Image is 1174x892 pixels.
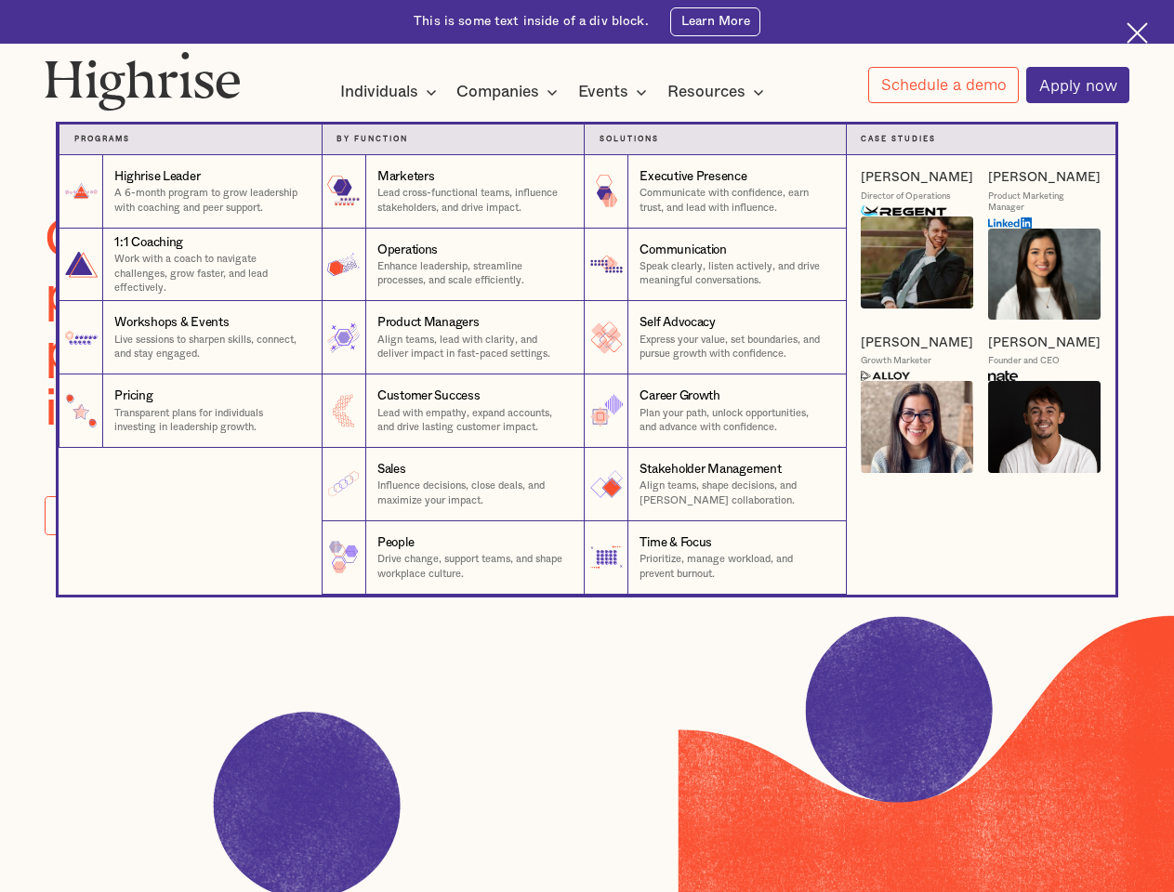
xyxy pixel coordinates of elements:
a: Time & FocusPrioritize, manage workload, and prevent burnout. [584,521,846,595]
div: Individuals [340,81,418,103]
p: Express your value, set boundaries, and pursue growth with confidence. [640,333,830,361]
p: Work with a coach to navigate challenges, grow faster, and lead effectively. [114,252,306,295]
a: [PERSON_NAME] [988,334,1101,351]
div: Marketers [377,168,435,186]
div: Events [578,81,628,103]
div: Growth Marketer [861,355,931,367]
div: Events [578,81,653,103]
a: 1:1 CoachingWork with a coach to navigate challenges, grow faster, and lead effectively. [59,229,321,302]
strong: by function [336,136,408,143]
strong: Programs [74,136,130,143]
div: Resources [667,81,770,103]
div: Executive Presence [640,168,746,186]
a: [PERSON_NAME] [861,169,973,186]
nav: Individuals [29,95,1144,594]
strong: Case Studies [861,136,936,143]
div: Self Advocacy [640,314,716,332]
a: Learn More [670,7,759,36]
div: Customer Success [377,387,481,405]
a: Stakeholder ManagementAlign teams, shape decisions, and [PERSON_NAME] collaboration. [584,448,846,521]
div: Stakeholder Management [640,461,781,479]
a: Highrise LeaderA 6-month program to grow leadership with coaching and peer support. [59,155,321,229]
div: Operations [377,242,438,259]
a: MarketersLead cross-functional teams, influence stakeholders, and drive impact. [322,155,584,229]
div: Highrise Leader [114,168,200,186]
a: Executive PresenceCommunicate with confidence, earn trust, and lead with influence. [584,155,846,229]
p: Enhance leadership, streamline processes, and scale efficiently. [377,259,569,288]
p: Plan your path, unlock opportunities, and advance with confidence. [640,406,830,435]
div: Director of Operations [861,190,951,203]
div: Pricing [114,387,152,405]
p: A 6-month program to grow leadership with coaching and peer support. [114,186,306,215]
p: Lead cross-functional teams, influence stakeholders, and drive impact. [377,186,569,215]
p: Lead with empathy, expand accounts, and drive lasting customer impact. [377,406,569,435]
img: Cross icon [1127,22,1148,44]
div: Workshops & Events [114,314,229,332]
a: Workshops & EventsLive sessions to sharpen skills, connect, and stay engaged. [59,301,321,374]
div: Founder and CEO [988,355,1060,367]
p: Align teams, shape decisions, and [PERSON_NAME] collaboration. [640,479,830,507]
div: Companies [456,81,539,103]
div: Communication [640,242,727,259]
a: OperationsEnhance leadership, streamline processes, and scale efficiently. [322,229,584,302]
a: Product ManagersAlign teams, lead with clarity, and deliver impact in fast-paced settings. [322,301,584,374]
div: 1:1 Coaching [114,234,183,252]
div: Career Growth [640,387,720,405]
div: Sales [377,461,406,479]
a: SalesInfluence decisions, close deals, and maximize your impact. [322,448,584,521]
a: Schedule a demo [868,67,1019,103]
p: Transparent plans for individuals investing in leadership growth. [114,406,306,435]
p: Drive change, support teams, and shape workplace culture. [377,552,569,581]
img: Highrise logo [45,51,241,111]
p: Align teams, lead with clarity, and deliver impact in fast-paced settings. [377,333,569,361]
a: PeopleDrive change, support teams, and shape workplace culture. [322,521,584,595]
a: PricingTransparent plans for individuals investing in leadership growth. [59,374,321,448]
p: Speak clearly, listen actively, and drive meaningful conversations. [640,259,830,288]
a: [PERSON_NAME] [988,169,1101,186]
div: Resources [667,81,745,103]
a: CommunicationSpeak clearly, listen actively, and drive meaningful conversations. [584,229,846,302]
div: Product Managers [377,314,480,332]
div: This is some text inside of a div block. [414,13,649,31]
div: Time & Focus [640,534,712,552]
p: Communicate with confidence, earn trust, and lead with influence. [640,186,830,215]
a: Career GrowthPlan your path, unlock opportunities, and advance with confidence. [584,374,846,448]
p: Influence decisions, close deals, and maximize your impact. [377,479,569,507]
div: Product Marketing Manager [988,190,1101,214]
a: Self AdvocacyExpress your value, set boundaries, and pursue growth with confidence. [584,301,846,374]
p: Prioritize, manage workload, and prevent burnout. [640,552,830,581]
strong: Solutions [600,136,659,143]
a: Apply now [1026,67,1129,103]
div: Individuals [340,81,442,103]
a: [PERSON_NAME] [861,334,973,351]
div: People [377,534,414,552]
div: Companies [456,81,563,103]
a: Customer SuccessLead with empathy, expand accounts, and drive lasting customer impact. [322,374,584,448]
p: Live sessions to sharpen skills, connect, and stay engaged. [114,333,306,361]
